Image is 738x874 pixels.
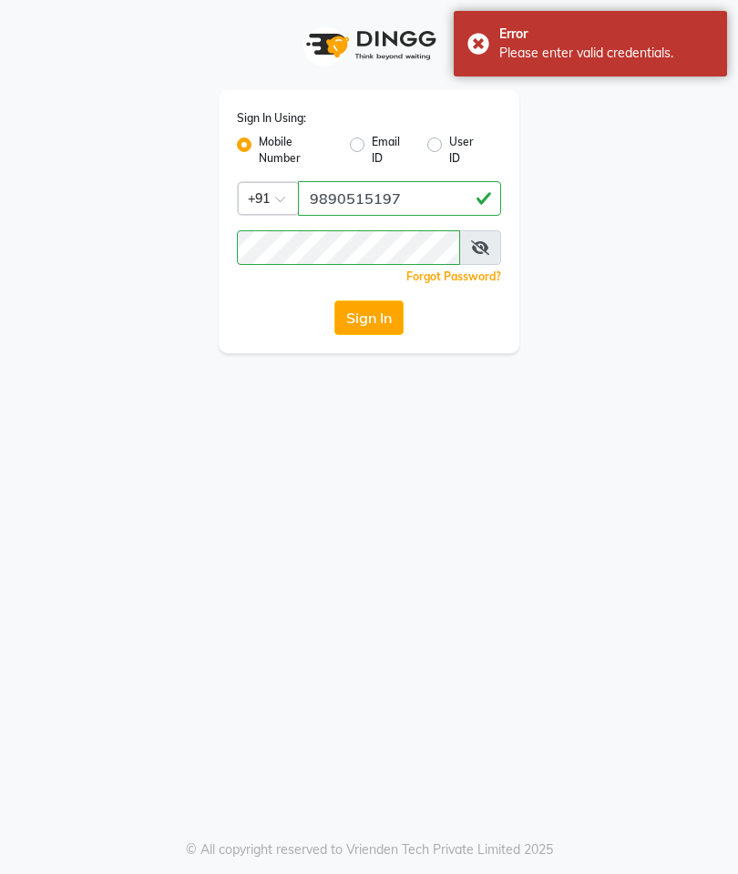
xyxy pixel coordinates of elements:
a: Forgot Password? [406,269,501,283]
img: logo1.svg [296,18,442,72]
label: Sign In Using: [237,110,306,127]
label: Email ID [372,134,413,167]
input: Username [237,230,460,265]
div: Error [499,25,713,44]
div: Please enter valid credentials. [499,44,713,63]
button: Sign In [334,300,404,335]
label: User ID [449,134,487,167]
label: Mobile Number [259,134,335,167]
input: Username [298,181,501,216]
